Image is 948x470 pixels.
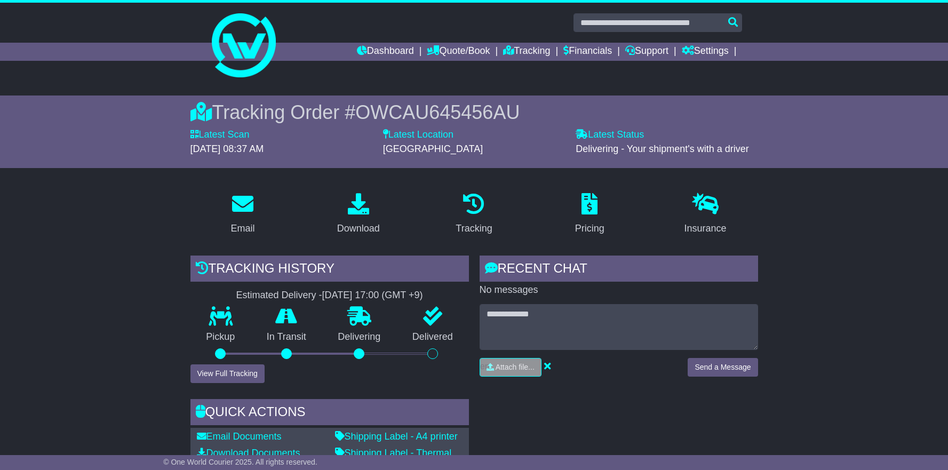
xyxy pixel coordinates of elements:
div: [DATE] 17:00 (GMT +9) [322,290,423,301]
div: Pricing [575,221,604,236]
a: Download Documents [197,448,300,458]
a: Financials [563,43,612,61]
a: Support [625,43,668,61]
div: Email [230,221,254,236]
div: Tracking history [190,256,469,284]
div: Download [337,221,380,236]
a: Settings [682,43,729,61]
span: [DATE] 08:37 AM [190,144,264,154]
div: Tracking Order # [190,101,758,124]
p: Pickup [190,331,251,343]
a: Shipping Label - A4 printer [335,431,458,442]
a: Pricing [568,189,611,240]
a: Dashboard [357,43,414,61]
p: In Transit [251,331,322,343]
label: Latest Scan [190,129,250,141]
a: Shipping Label - Thermal printer [335,448,452,470]
button: Send a Message [688,358,758,377]
a: Download [330,189,387,240]
div: Insurance [684,221,727,236]
a: Tracking [449,189,499,240]
div: RECENT CHAT [480,256,758,284]
span: [GEOGRAPHIC_DATA] [383,144,483,154]
span: Delivering - Your shipment's with a driver [576,144,749,154]
span: OWCAU645456AU [355,101,520,123]
div: Estimated Delivery - [190,290,469,301]
p: Delivered [396,331,469,343]
a: Email [224,189,261,240]
button: View Full Tracking [190,364,265,383]
label: Latest Location [383,129,453,141]
span: © One World Courier 2025. All rights reserved. [163,458,317,466]
div: Quick Actions [190,399,469,428]
p: Delivering [322,331,397,343]
div: Tracking [456,221,492,236]
a: Insurance [678,189,734,240]
a: Email Documents [197,431,282,442]
a: Tracking [503,43,550,61]
label: Latest Status [576,129,644,141]
p: No messages [480,284,758,296]
a: Quote/Book [427,43,490,61]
